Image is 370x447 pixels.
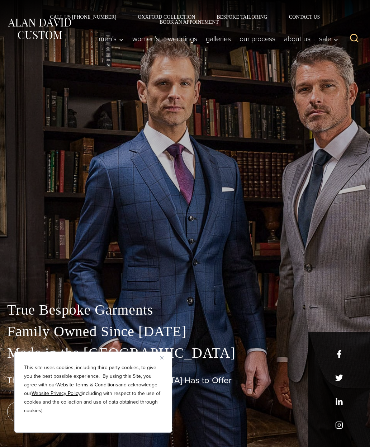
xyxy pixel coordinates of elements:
a: Bespoke Tailoring [206,14,278,19]
nav: Primary Navigation [94,32,342,46]
p: True Bespoke Garments Family Owned Since [DATE] Made in the [GEOGRAPHIC_DATA] [7,299,363,364]
a: Book an Appointment [149,19,221,24]
h1: The Best Custom Suits [GEOGRAPHIC_DATA] Has to Offer [7,375,363,386]
img: Alan David Custom [7,17,72,41]
a: Galleries [201,32,235,46]
a: weddings [163,32,201,46]
a: About Us [280,32,315,46]
a: Website Terms & Conditions [56,381,118,389]
a: book an appointment [7,402,108,422]
button: View Search Form [346,30,363,47]
span: Men’s [99,35,124,42]
span: Sale [319,35,338,42]
nav: Secondary Navigation [7,14,363,24]
img: Close [160,356,163,359]
a: Our Process [235,32,280,46]
a: Women’s [128,32,163,46]
p: This site uses cookies, including third party cookies, to give you the best possible experience. ... [24,363,162,415]
a: Contact Us [278,14,331,19]
a: Call Us [PHONE_NUMBER] [39,14,127,19]
a: Oxxford Collection [127,14,206,19]
a: Website Privacy Policy [32,390,81,397]
button: Close [160,353,169,362]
